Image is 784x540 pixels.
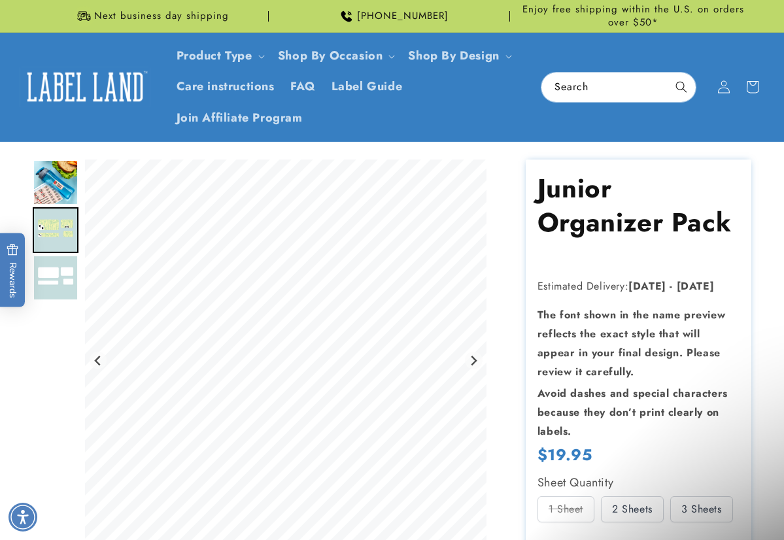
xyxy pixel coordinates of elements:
span: $19.95 [537,443,592,466]
a: Shop By Design [408,47,499,64]
summary: Shop By Design [400,41,517,71]
span: Rewards [7,244,19,298]
span: Join Affiliate Program [177,110,303,126]
div: Go to slide 1 [33,160,78,205]
strong: The font shown in the name preview reflects the exact style that will appear in your final design... [537,307,725,379]
div: 2 Sheets [601,496,664,522]
a: Product Type [177,47,252,64]
img: Junior Organizer Pack - Label Land [33,207,78,253]
span: Care instructions [177,79,275,94]
div: Accessibility Menu [9,503,37,532]
summary: Product Type [169,41,270,71]
a: Label Land [15,61,156,112]
span: Next business day shipping [94,10,229,23]
button: Search [667,73,696,101]
img: Label Land [20,67,150,107]
a: FAQ [282,71,324,102]
span: FAQ [290,79,316,94]
span: Shop By Occasion [278,48,383,63]
div: 3 Sheets [670,496,733,522]
div: Go to slide 2 [33,207,78,253]
iframe: Gorgias live chat messenger [719,479,771,527]
span: [PHONE_NUMBER] [357,10,449,23]
div: Go to slide 3 [33,255,78,301]
p: Estimated Delivery: [537,277,740,296]
span: Enjoy free shipping within the U.S. on orders over $50* [515,3,751,29]
button: Previous slide [90,352,107,369]
a: Care instructions [169,71,282,102]
iframe: Gorgias live chat conversation starters [590,371,771,481]
div: 1 Sheet [537,496,594,522]
strong: [DATE] [628,278,666,294]
img: Junior Organizer Pack - Label Land [33,160,78,205]
a: Join Affiliate Program [169,103,311,133]
strong: Avoid dashes and special characters because they don’t print clearly on labels. [537,386,728,439]
a: Label Guide [324,71,411,102]
strong: [DATE] [677,278,715,294]
button: Next slide [465,352,483,369]
span: Label Guide [332,79,403,94]
div: Sheet Quantity [537,472,740,493]
strong: - [670,278,673,294]
summary: Shop By Occasion [270,41,401,71]
h1: Junior Organizer Pack [537,171,740,239]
